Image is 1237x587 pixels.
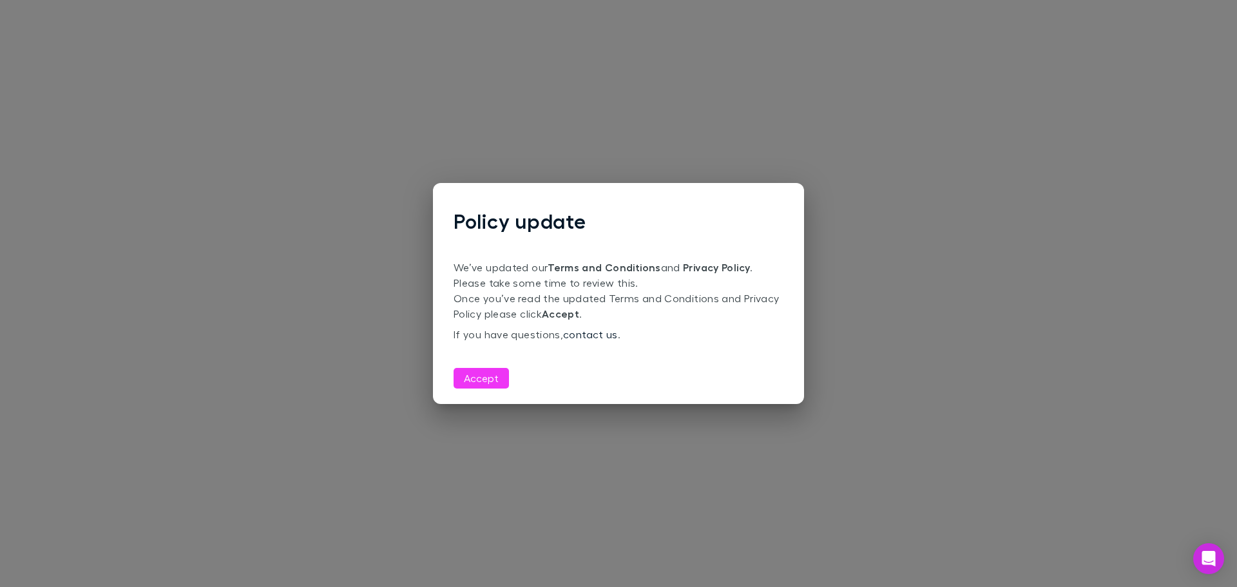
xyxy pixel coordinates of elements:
img: tab_domain_overview_orange.svg [35,75,45,85]
div: v 4.0.25 [36,21,63,31]
strong: Accept [542,307,579,320]
div: Open Intercom Messenger [1193,543,1224,574]
div: Keywords by Traffic [142,76,217,84]
p: If you have questions, . [454,327,783,342]
p: We’ve updated our and . Please take some time to review this. [454,260,783,291]
button: Accept [454,368,509,389]
img: logo_orange.svg [21,21,31,31]
a: Privacy Policy [683,261,750,274]
div: Domain Overview [49,76,115,84]
h1: Policy update [454,209,783,233]
p: Once you’ve read the updated Terms and Conditions and Privacy Policy please click . [454,291,783,322]
img: tab_keywords_by_traffic_grey.svg [128,75,139,85]
img: website_grey.svg [21,34,31,44]
div: Domain: [DOMAIN_NAME] [34,34,142,44]
a: Terms and Conditions [548,261,660,274]
a: contact us [563,328,618,340]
